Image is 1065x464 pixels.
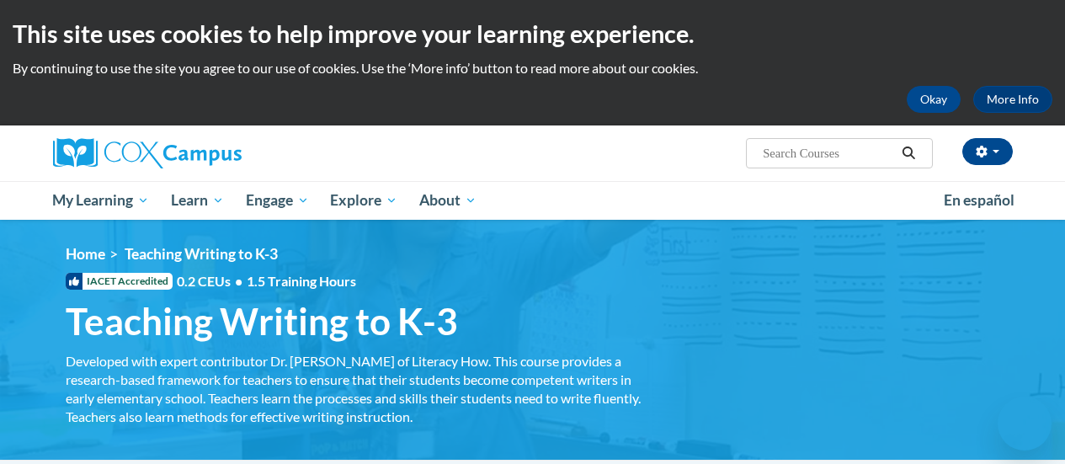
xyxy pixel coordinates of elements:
div: Developed with expert contributor Dr. [PERSON_NAME] of Literacy How. This course provides a resea... [66,352,647,426]
span: About [419,190,477,211]
span: Teaching Writing to K-3 [66,299,458,344]
button: Account Settings [962,138,1013,165]
h2: This site uses cookies to help improve your learning experience. [13,17,1052,51]
a: About [408,181,487,220]
span: 0.2 CEUs [177,272,356,291]
button: Okay [907,86,961,113]
span: • [235,273,242,289]
a: En español [933,183,1025,218]
input: Search Courses [761,143,896,163]
div: Main menu [40,181,1025,220]
span: En español [944,191,1014,209]
span: Explore [330,190,397,211]
span: Learn [171,190,224,211]
a: Learn [160,181,235,220]
span: My Learning [52,190,149,211]
span: 1.5 Training Hours [247,273,356,289]
a: My Learning [42,181,161,220]
p: By continuing to use the site you agree to our use of cookies. Use the ‘More info’ button to read... [13,59,1052,77]
a: Cox Campus [53,138,356,168]
a: More Info [973,86,1052,113]
img: Cox Campus [53,138,242,168]
button: Search [896,143,921,163]
iframe: Button to launch messaging window [998,397,1052,451]
span: IACET Accredited [66,273,173,290]
a: Explore [319,181,408,220]
span: Teaching Writing to K-3 [125,245,278,263]
span: Engage [246,190,309,211]
a: Home [66,245,105,263]
a: Engage [235,181,320,220]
